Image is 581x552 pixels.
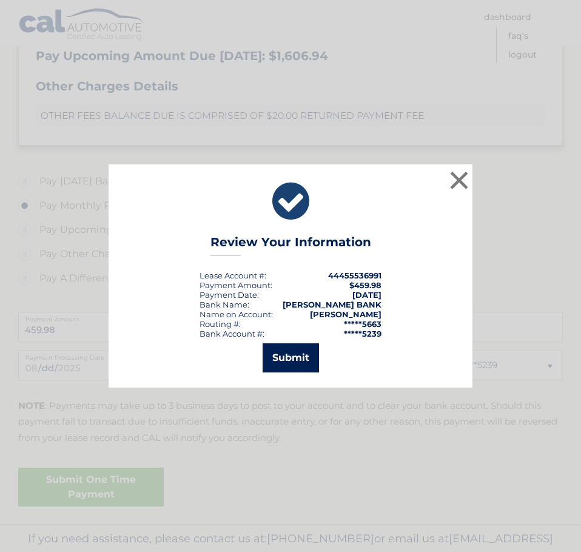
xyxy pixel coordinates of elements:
span: Payment Date [200,290,257,300]
div: Routing #: [200,319,241,329]
span: [DATE] [352,290,381,300]
div: : [200,290,259,300]
div: Payment Amount: [200,280,272,290]
button: Submit [263,343,319,372]
h3: Review Your Information [210,235,371,256]
strong: 44455536991 [328,271,381,280]
div: Bank Name: [200,300,249,309]
button: × [447,168,471,192]
div: Bank Account #: [200,329,264,338]
div: Lease Account #: [200,271,266,280]
span: $459.98 [349,280,381,290]
strong: [PERSON_NAME] [310,309,381,319]
div: Name on Account: [200,309,273,319]
strong: [PERSON_NAME] BANK [283,300,381,309]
